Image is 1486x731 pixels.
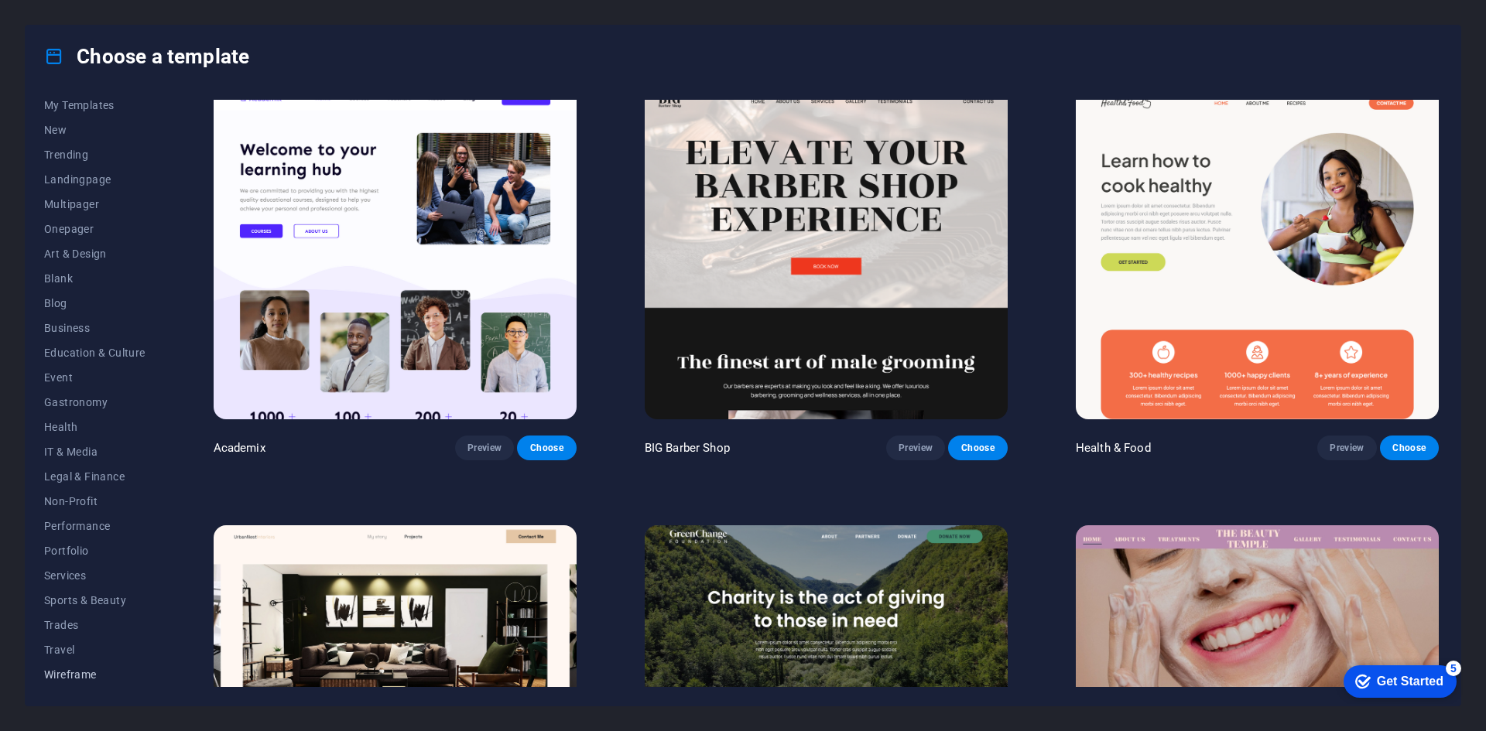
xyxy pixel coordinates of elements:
span: New [44,124,146,136]
button: Services [44,563,146,588]
button: Preview [1317,436,1376,460]
span: Wireframe [44,668,146,681]
button: Landingpage [44,167,146,192]
button: Legal & Finance [44,464,146,489]
div: 5 [115,3,130,19]
button: Choose [1380,436,1439,460]
h4: Choose a template [44,44,249,69]
button: Choose [517,436,576,460]
span: Blank [44,272,146,285]
span: Blog [44,297,146,309]
span: Preview [899,442,933,454]
span: Choose [960,442,995,454]
span: Preview [467,442,502,454]
button: Choose [948,436,1007,460]
button: My Templates [44,93,146,118]
button: Multipager [44,192,146,217]
span: Preview [1330,442,1364,454]
button: Non-Profit [44,489,146,514]
span: Education & Culture [44,347,146,359]
p: Academix [214,440,265,456]
button: Preview [455,436,514,460]
button: Sports & Beauty [44,588,146,613]
button: Trades [44,613,146,637]
span: IT & Media [44,446,146,458]
img: Health & Food [1076,85,1439,419]
button: IT & Media [44,439,146,464]
span: Multipager [44,198,146,210]
p: BIG Barber Shop [645,440,730,456]
button: Trending [44,142,146,167]
span: Business [44,322,146,334]
span: Non-Profit [44,495,146,507]
span: Portfolio [44,545,146,557]
span: Performance [44,520,146,532]
button: Health [44,415,146,439]
span: Choose [1392,442,1426,454]
button: Blog [44,291,146,316]
button: Art & Design [44,241,146,266]
span: My Templates [44,99,146,111]
span: Legal & Finance [44,470,146,483]
span: Trending [44,149,146,161]
span: Travel [44,644,146,656]
button: Wireframe [44,662,146,687]
button: Onepager [44,217,146,241]
span: Onepager [44,223,146,235]
span: Sports & Beauty [44,594,146,606]
div: Get Started [46,17,112,31]
p: Health & Food [1076,440,1151,456]
div: Get Started 5 items remaining, 0% complete [12,8,125,40]
span: Services [44,569,146,582]
button: Blank [44,266,146,291]
button: Preview [886,436,945,460]
button: Gastronomy [44,390,146,415]
button: Performance [44,514,146,538]
button: Travel [44,637,146,662]
span: Choose [529,442,563,454]
button: Event [44,365,146,390]
span: Event [44,371,146,384]
button: Education & Culture [44,340,146,365]
span: Gastronomy [44,396,146,408]
img: BIG Barber Shop [645,85,1008,419]
button: New [44,118,146,142]
button: Business [44,316,146,340]
span: Health [44,421,146,433]
img: Academix [214,85,577,419]
span: Art & Design [44,248,146,260]
span: Landingpage [44,173,146,186]
button: Portfolio [44,538,146,563]
span: Trades [44,619,146,631]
